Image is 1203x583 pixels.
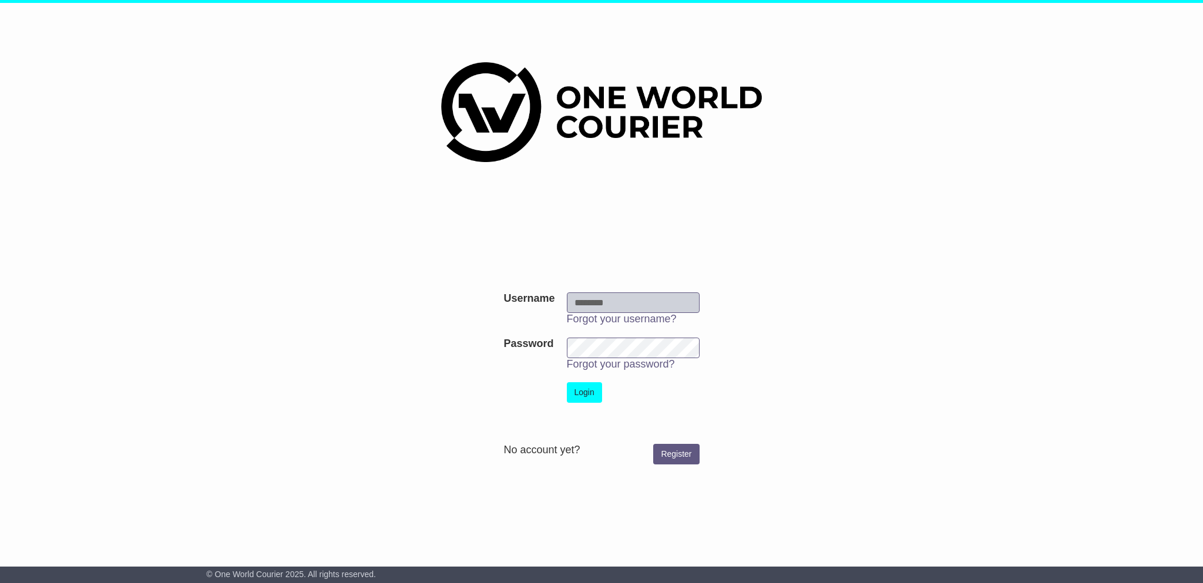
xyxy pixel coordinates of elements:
a: Register [653,444,699,464]
label: Username [503,292,555,305]
div: No account yet? [503,444,699,457]
img: One World [441,62,762,162]
a: Forgot your username? [567,313,677,325]
button: Login [567,382,602,403]
a: Forgot your password? [567,358,675,370]
span: © One World Courier 2025. All rights reserved. [206,569,376,579]
label: Password [503,338,553,351]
